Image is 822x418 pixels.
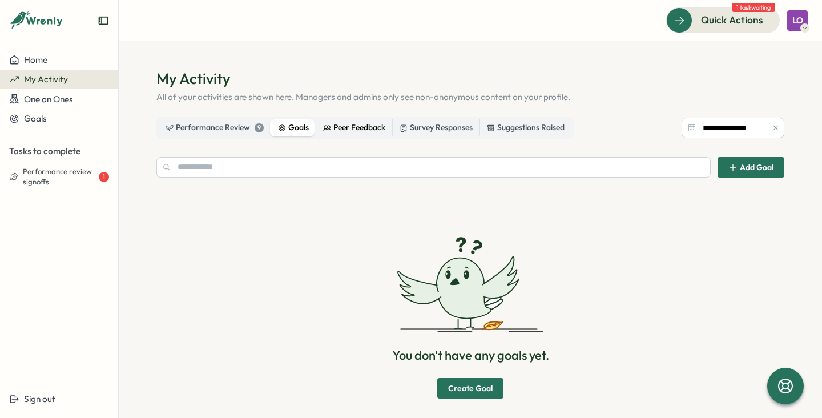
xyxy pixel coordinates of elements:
[24,113,47,124] span: Goals
[24,94,73,104] span: One on Ones
[740,163,773,171] span: Add Goal
[23,167,96,187] span: Performance review signoffs
[701,13,763,27] span: Quick Actions
[156,91,784,103] p: All of your activities are shown here. Managers and admins only see non-anonymous content on your...
[400,122,473,134] div: Survey Responses
[437,378,503,399] button: Create Goal
[24,54,47,65] span: Home
[99,172,109,182] div: 1
[448,379,493,398] span: Create Goal
[732,3,775,12] span: 1 task waiting
[666,7,780,33] button: Quick Actions
[166,122,264,134] div: Performance Review
[24,74,68,85] span: My Activity
[718,157,784,178] button: Add Goal
[787,10,808,31] button: LO
[392,347,549,364] p: You don't have any goals yet.
[323,122,385,134] div: Peer Feedback
[24,393,55,404] span: Sign out
[278,122,309,134] div: Goals
[98,15,109,26] button: Expand sidebar
[255,123,264,132] div: 9
[156,69,784,89] h1: My Activity
[9,145,109,158] p: Tasks to complete
[487,122,565,134] div: Suggestions Raised
[792,15,803,25] span: LO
